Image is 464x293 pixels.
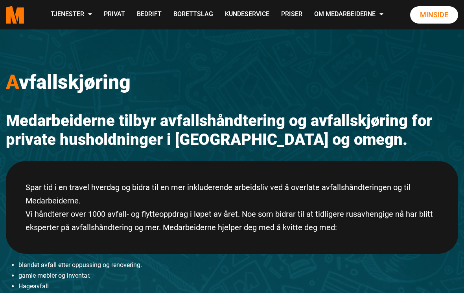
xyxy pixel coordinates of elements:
a: Tjenester [45,1,98,29]
div: Spar tid i en travel hverdag og bidra til en mer inkluderende arbeidsliv ved å overlate avfallshå... [6,161,458,254]
li: gamle møbler og inventar. [18,270,458,281]
a: Privat [98,1,131,29]
li: blandet avfall etter oppussing og renovering. [18,260,458,270]
a: Borettslag [168,1,219,29]
a: Bedrift [131,1,168,29]
li: Hageavfall [18,281,458,291]
a: Priser [275,1,308,29]
span: A [6,71,19,93]
h2: Medarbeiderne tilbyr avfallshåndtering og avfallskjøring for private husholdninger i [GEOGRAPHIC_... [6,112,458,149]
a: Minside [410,6,458,24]
a: Kundeservice [219,1,275,29]
h1: vfallskjøring [6,70,458,94]
a: Om Medarbeiderne [308,1,389,29]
